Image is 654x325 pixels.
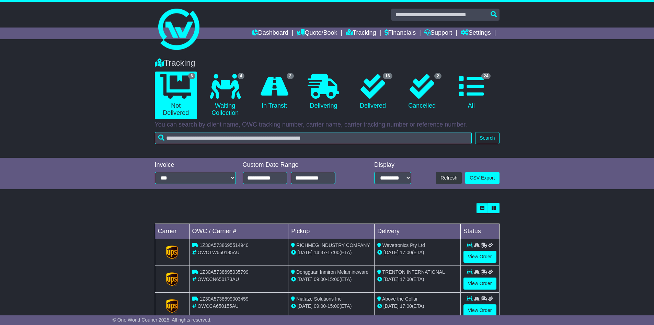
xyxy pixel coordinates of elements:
a: Dashboard [252,28,288,39]
td: OWC / Carrier # [189,224,288,239]
div: Custom Date Range [243,161,353,169]
span: 17:00 [328,250,340,255]
td: Delivery [374,224,460,239]
span: [DATE] [383,250,399,255]
span: TRENTON INTERNATIONAL [382,269,445,275]
span: Niafaze Solutions Inc [296,296,342,302]
img: GetCarrierServiceLogo [166,246,178,259]
span: Wavetronics Pty Ltd [382,242,425,248]
span: Dongguan Inmiron Melamineware [296,269,368,275]
span: [DATE] [297,303,312,309]
span: 6 [188,73,195,79]
span: OWCTW650185AU [197,250,239,255]
a: 6 Not Delivered [155,72,197,119]
img: GetCarrierServiceLogo [166,272,178,286]
div: (ETA) [377,249,458,256]
a: View Order [463,304,496,316]
td: Pickup [288,224,375,239]
a: Quote/Book [297,28,337,39]
span: 14:37 [314,250,326,255]
a: 2 Cancelled [401,72,443,112]
img: GetCarrierServiceLogo [166,299,178,313]
span: 1Z30A5738695035799 [199,269,248,275]
span: [DATE] [297,277,312,282]
span: 09:00 [314,303,326,309]
span: RICHMEG INDUSTRY COMPANY [296,242,370,248]
a: Support [424,28,452,39]
span: 15:00 [328,303,340,309]
span: 2 [287,73,294,79]
span: 2 [434,73,441,79]
span: 1Z30A5738699003459 [199,296,248,302]
span: Above the Collar [382,296,418,302]
span: 1Z30A5738695514940 [199,242,248,248]
a: Financials [385,28,416,39]
a: Tracking [346,28,376,39]
span: 17:00 [400,303,412,309]
a: 2 In Transit [253,72,295,112]
a: 16 Delivered [352,72,394,112]
div: Tracking [151,58,503,68]
div: (ETA) [377,276,458,283]
div: - (ETA) [291,303,371,310]
a: 24 All [450,72,492,112]
button: Search [475,132,499,144]
button: Refresh [436,172,462,184]
a: 4 Waiting Collection [204,72,246,119]
div: Invoice [155,161,236,169]
span: 09:00 [314,277,326,282]
a: View Order [463,251,496,263]
div: - (ETA) [291,276,371,283]
div: - (ETA) [291,249,371,256]
a: Delivering [302,72,345,112]
span: 16 [383,73,392,79]
span: [DATE] [383,277,399,282]
span: 24 [481,73,491,79]
p: You can search by client name, OWC tracking number, carrier name, carrier tracking number or refe... [155,121,500,129]
span: [DATE] [297,250,312,255]
td: Carrier [155,224,189,239]
div: (ETA) [377,303,458,310]
a: CSV Export [465,172,499,184]
span: OWCCN650173AU [197,277,239,282]
span: 17:00 [400,250,412,255]
a: View Order [463,278,496,290]
span: 17:00 [400,277,412,282]
a: Settings [461,28,491,39]
div: Display [374,161,411,169]
span: © One World Courier 2025. All rights reserved. [113,317,212,323]
span: 4 [238,73,245,79]
span: 15:00 [328,277,340,282]
span: OWCCA650155AU [197,303,239,309]
td: Status [460,224,499,239]
span: [DATE] [383,303,399,309]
